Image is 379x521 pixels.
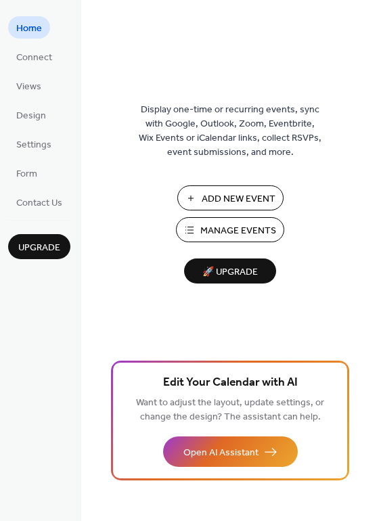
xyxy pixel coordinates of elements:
[202,192,275,206] span: Add New Event
[136,394,324,426] span: Want to adjust the layout, update settings, or change the design? The assistant can help.
[8,162,45,184] a: Form
[16,196,62,210] span: Contact Us
[8,104,54,126] a: Design
[16,22,42,36] span: Home
[200,224,276,238] span: Manage Events
[8,74,49,97] a: Views
[176,217,284,242] button: Manage Events
[16,138,51,152] span: Settings
[18,241,60,255] span: Upgrade
[8,234,70,259] button: Upgrade
[192,263,268,281] span: 🚀 Upgrade
[16,167,37,181] span: Form
[184,258,276,284] button: 🚀 Upgrade
[163,373,298,392] span: Edit Your Calendar with AI
[177,185,284,210] button: Add New Event
[8,133,60,155] a: Settings
[16,51,52,65] span: Connect
[8,45,60,68] a: Connect
[139,103,321,160] span: Display one-time or recurring events, sync with Google, Outlook, Zoom, Eventbrite, Wix Events or ...
[183,446,259,460] span: Open AI Assistant
[8,191,70,213] a: Contact Us
[16,80,41,94] span: Views
[163,436,298,467] button: Open AI Assistant
[8,16,50,39] a: Home
[16,109,46,123] span: Design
